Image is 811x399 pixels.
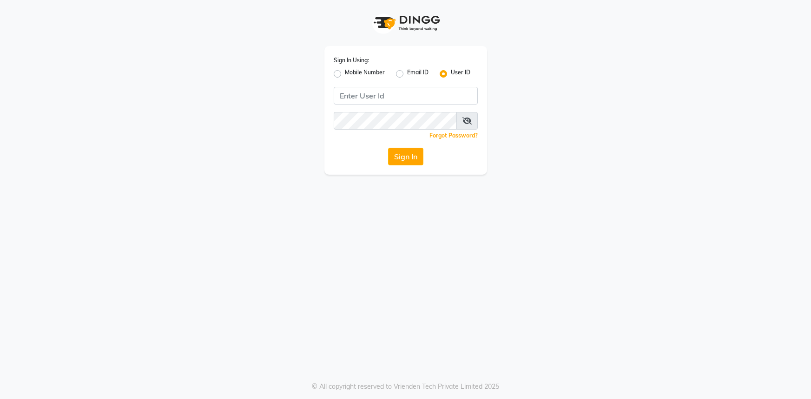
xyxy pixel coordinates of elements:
button: Sign In [388,148,423,165]
a: Forgot Password? [429,132,478,139]
img: logo1.svg [369,9,443,37]
label: Mobile Number [345,68,385,79]
label: Sign In Using: [334,56,369,65]
input: Username [334,112,457,130]
label: User ID [451,68,470,79]
input: Username [334,87,478,105]
label: Email ID [407,68,429,79]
